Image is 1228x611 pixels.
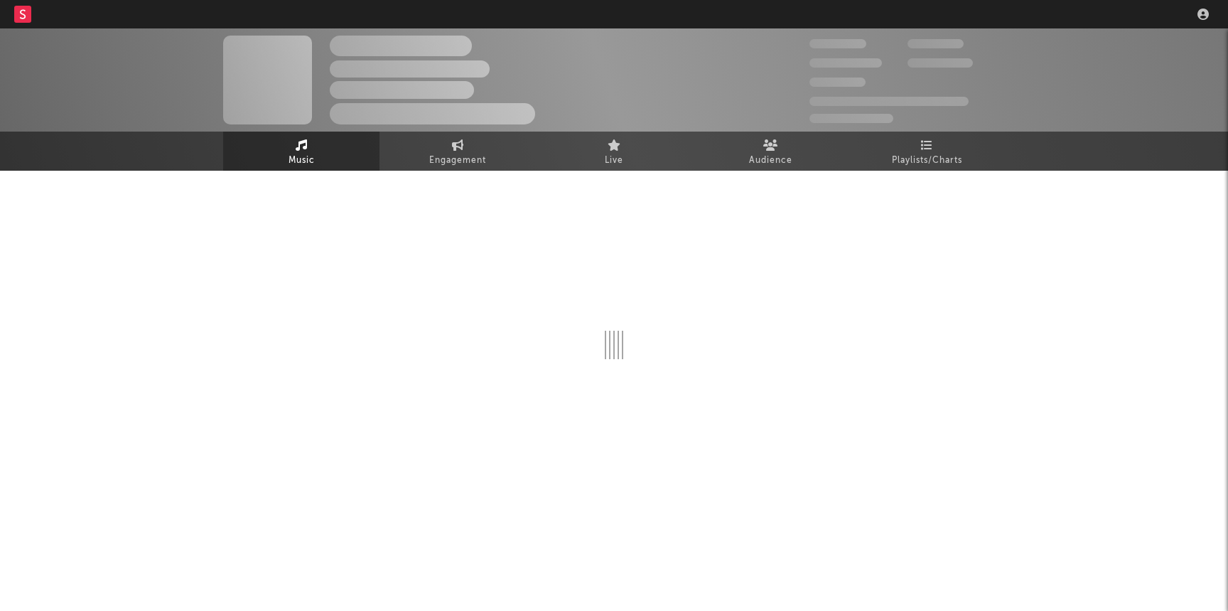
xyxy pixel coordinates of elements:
[223,132,379,171] a: Music
[536,132,692,171] a: Live
[429,152,486,169] span: Engagement
[892,152,962,169] span: Playlists/Charts
[692,132,849,171] a: Audience
[907,39,964,48] span: 100,000
[907,58,973,68] span: 1,000,000
[289,152,315,169] span: Music
[809,39,866,48] span: 300,000
[605,152,623,169] span: Live
[379,132,536,171] a: Engagement
[809,114,893,123] span: Jump Score: 85.0
[749,152,792,169] span: Audience
[809,58,882,68] span: 50,000,000
[809,78,866,87] span: 100,000
[809,97,969,106] span: 50,000,000 Monthly Listeners
[849,132,1005,171] a: Playlists/Charts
